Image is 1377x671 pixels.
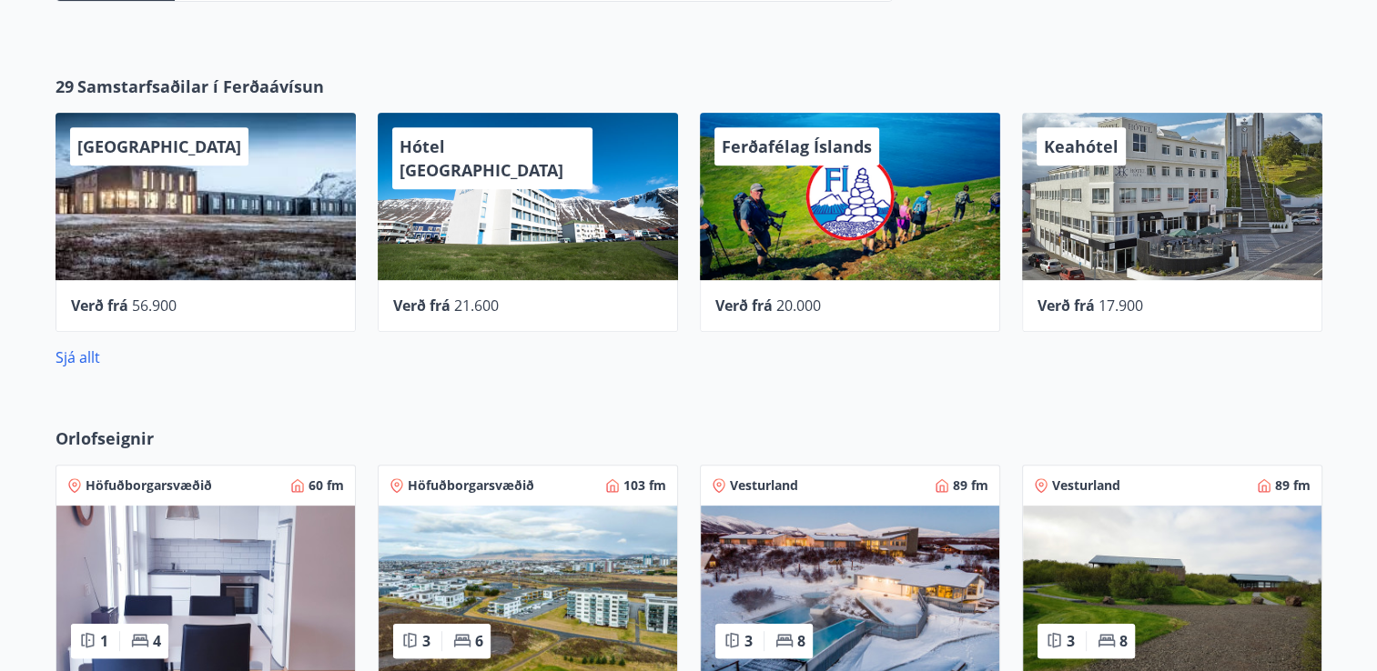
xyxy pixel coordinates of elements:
span: Keahótel [1044,135,1119,157]
span: 20.000 [776,295,821,315]
span: Ferðafélag Íslands [722,135,872,157]
span: Verð frá [715,295,773,315]
span: 29 [56,75,74,98]
span: 89 fm [1275,476,1311,495]
span: 3 [422,631,430,651]
span: 8 [797,631,805,651]
span: Vesturland [730,476,798,495]
span: Verð frá [393,295,451,315]
span: Höfuðborgarsvæðið [408,476,534,495]
span: 3 [744,631,753,651]
a: Sjá allt [56,347,100,367]
span: 8 [1119,631,1128,651]
span: 89 fm [953,476,988,495]
span: Orlofseignir [56,426,154,450]
span: Vesturland [1052,476,1120,495]
span: 56.900 [132,295,177,315]
span: 17.900 [1099,295,1143,315]
span: 1 [100,631,108,651]
span: Verð frá [1038,295,1095,315]
span: Hótel [GEOGRAPHIC_DATA] [400,135,563,181]
span: 4 [153,631,161,651]
span: [GEOGRAPHIC_DATA] [77,135,241,157]
span: Höfuðborgarsvæðið [86,476,212,495]
span: Samstarfsaðilar í Ferðaávísun [77,75,324,98]
span: 21.600 [454,295,499,315]
span: 6 [475,631,483,651]
span: 60 fm [309,476,344,495]
span: 3 [1067,631,1075,651]
span: Verð frá [71,295,128,315]
span: 103 fm [623,476,666,495]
